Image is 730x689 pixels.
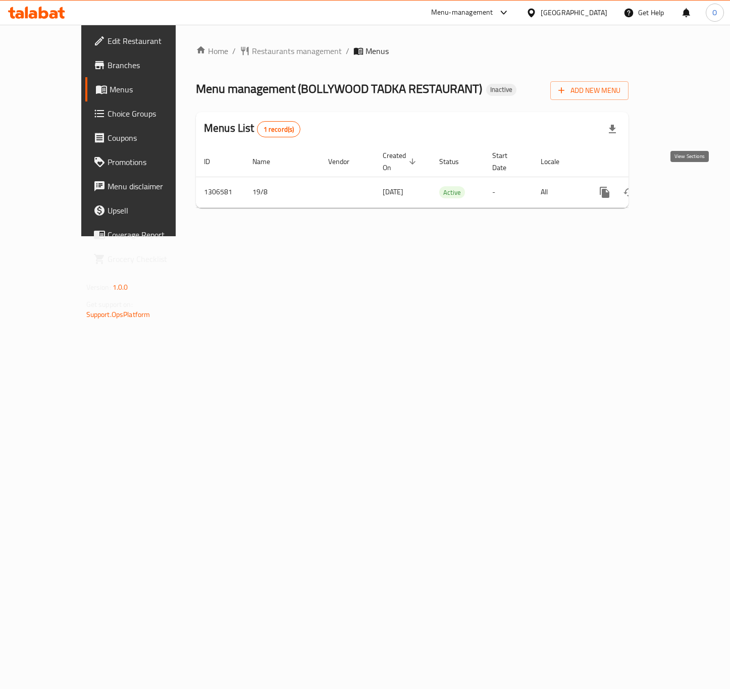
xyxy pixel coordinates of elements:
[113,281,128,294] span: 1.0.0
[712,7,717,18] span: O
[257,121,301,137] div: Total records count
[85,150,203,174] a: Promotions
[108,253,195,265] span: Grocery Checklist
[108,108,195,120] span: Choice Groups
[85,198,203,223] a: Upsell
[252,155,283,168] span: Name
[600,117,624,141] div: Export file
[383,185,403,198] span: [DATE]
[85,29,203,53] a: Edit Restaurant
[108,229,195,241] span: Coverage Report
[486,85,516,94] span: Inactive
[366,45,389,57] span: Menus
[196,146,698,208] table: enhanced table
[439,155,472,168] span: Status
[86,308,150,321] a: Support.OpsPlatform
[86,298,133,311] span: Get support on:
[204,155,223,168] span: ID
[486,84,516,96] div: Inactive
[196,77,482,100] span: Menu management ( BOLLYWOOD TADKA RESTAURANT )
[533,177,585,207] td: All
[383,149,419,174] span: Created On
[232,45,236,57] li: /
[492,149,520,174] span: Start Date
[257,125,300,134] span: 1 record(s)
[593,180,617,204] button: more
[585,146,698,177] th: Actions
[196,177,244,207] td: 1306581
[484,177,533,207] td: -
[558,84,620,97] span: Add New Menu
[108,156,195,168] span: Promotions
[541,155,572,168] span: Locale
[85,174,203,198] a: Menu disclaimer
[110,83,195,95] span: Menus
[541,7,607,18] div: [GEOGRAPHIC_DATA]
[196,45,228,57] a: Home
[85,223,203,247] a: Coverage Report
[108,35,195,47] span: Edit Restaurant
[108,180,195,192] span: Menu disclaimer
[196,45,629,57] nav: breadcrumb
[85,126,203,150] a: Coupons
[204,121,300,137] h2: Menus List
[431,7,493,19] div: Menu-management
[328,155,362,168] span: Vendor
[85,53,203,77] a: Branches
[244,177,320,207] td: 19/8
[85,77,203,101] a: Menus
[252,45,342,57] span: Restaurants management
[346,45,349,57] li: /
[85,101,203,126] a: Choice Groups
[550,81,629,100] button: Add New Menu
[85,247,203,271] a: Grocery Checklist
[439,187,465,198] span: Active
[439,186,465,198] div: Active
[108,204,195,217] span: Upsell
[108,132,195,144] span: Coupons
[86,281,111,294] span: Version:
[240,45,342,57] a: Restaurants management
[108,59,195,71] span: Branches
